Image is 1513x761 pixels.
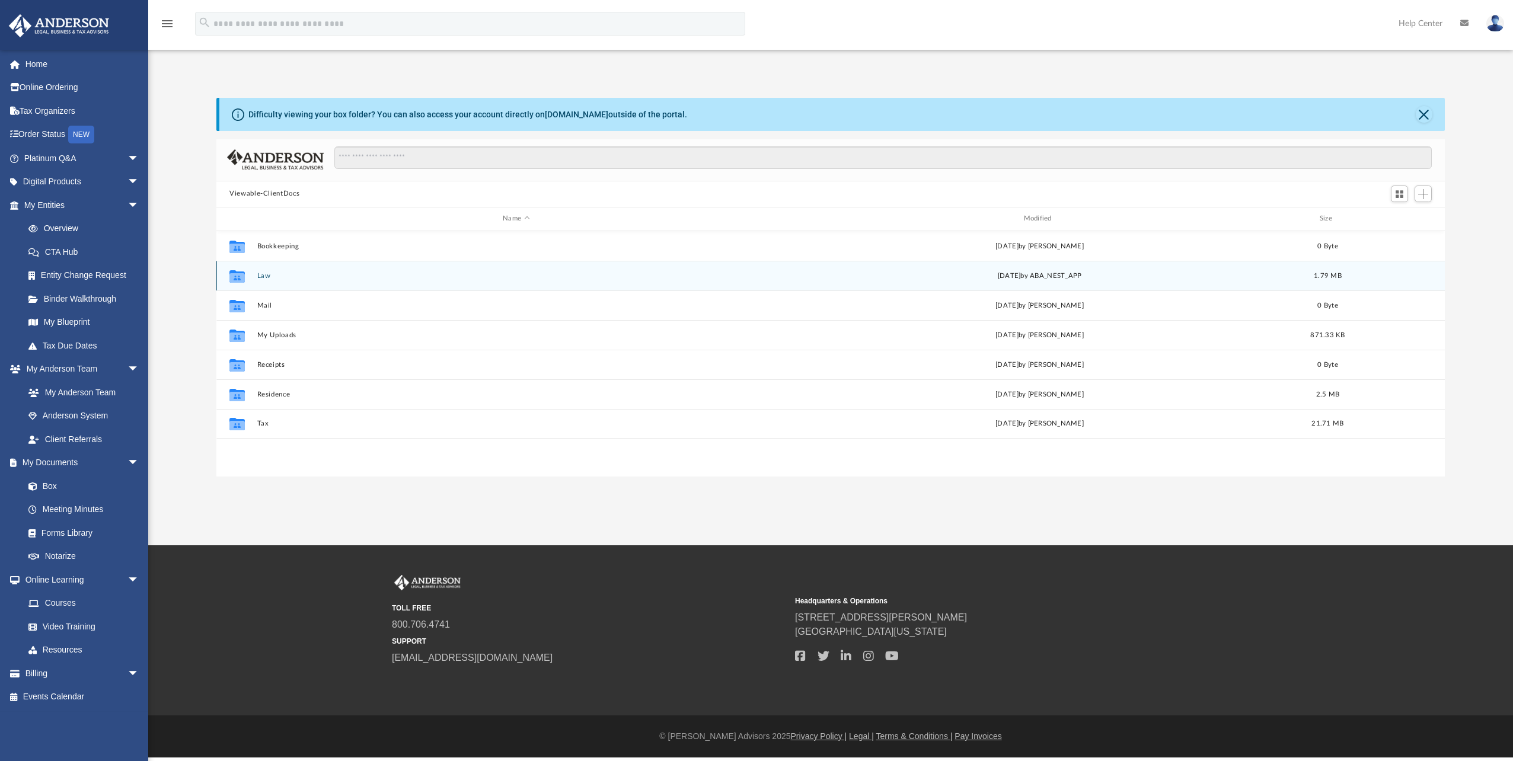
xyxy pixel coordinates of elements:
[1317,242,1338,249] span: 0 Byte
[127,451,151,475] span: arrow_drop_down
[392,636,787,647] small: SUPPORT
[127,146,151,171] span: arrow_drop_down
[392,603,787,613] small: TOLL FREE
[17,217,157,241] a: Overview
[1415,186,1432,202] button: Add
[8,123,157,147] a: Order StatusNEW
[8,357,151,381] a: My Anderson Teamarrow_drop_down
[8,146,157,170] a: Platinum Q&Aarrow_drop_down
[780,213,1299,224] div: Modified
[795,596,1190,606] small: Headquarters & Operations
[1314,272,1342,279] span: 1.79 MB
[1416,106,1432,123] button: Close
[781,359,1299,370] div: [DATE] by [PERSON_NAME]
[17,287,157,311] a: Binder Walkthrough
[791,731,847,741] a: Privacy Policy |
[1317,302,1338,308] span: 0 Byte
[795,626,947,637] a: [GEOGRAPHIC_DATA][US_STATE]
[781,270,1299,281] div: [DATE] by ABA_NEST_APP
[955,731,1001,741] a: Pay Invoices
[257,391,775,398] button: Residence
[257,331,775,339] button: My Uploads
[17,545,151,568] a: Notarize
[17,404,151,428] a: Anderson System
[160,23,174,31] a: menu
[334,146,1432,169] input: Search files and folders
[198,16,211,29] i: search
[8,52,157,76] a: Home
[781,389,1299,399] div: [DATE] by [PERSON_NAME]
[781,330,1299,340] div: [DATE] by [PERSON_NAME]
[1391,186,1409,202] button: Switch to Grid View
[8,451,151,475] a: My Documentsarrow_drop_down
[257,420,775,427] button: Tax
[1304,213,1352,224] div: Size
[216,231,1445,477] div: grid
[17,615,145,638] a: Video Training
[8,661,157,685] a: Billingarrow_drop_down
[17,264,157,287] a: Entity Change Request
[781,300,1299,311] div: [DATE] by [PERSON_NAME]
[257,213,775,224] div: Name
[17,498,151,522] a: Meeting Minutes
[876,731,953,741] a: Terms & Conditions |
[17,591,151,615] a: Courses
[17,427,151,451] a: Client Referrals
[127,170,151,194] span: arrow_drop_down
[17,521,145,545] a: Forms Library
[781,241,1299,251] div: [DATE] by [PERSON_NAME]
[127,568,151,592] span: arrow_drop_down
[127,661,151,686] span: arrow_drop_down
[68,126,94,143] div: NEW
[148,730,1513,743] div: © [PERSON_NAME] Advisors 2025
[8,568,151,591] a: Online Learningarrow_drop_down
[8,76,157,100] a: Online Ordering
[17,240,157,264] a: CTA Hub
[17,334,157,357] a: Tax Due Dates
[229,188,299,199] button: Viewable-ClientDocs
[781,418,1299,429] div: [DATE] by [PERSON_NAME]
[257,302,775,309] button: Mail
[8,193,157,217] a: My Entitiesarrow_drop_down
[17,380,145,404] a: My Anderson Team
[127,193,151,218] span: arrow_drop_down
[8,170,157,194] a: Digital Productsarrow_drop_down
[222,213,251,224] div: id
[8,685,157,709] a: Events Calendar
[1316,391,1340,397] span: 2.5 MB
[1356,213,1439,224] div: id
[545,110,608,119] a: [DOMAIN_NAME]
[8,99,157,123] a: Tax Organizers
[17,311,151,334] a: My Blueprint
[257,361,775,369] button: Receipts
[849,731,874,741] a: Legal |
[1317,361,1338,367] span: 0 Byte
[17,474,145,498] a: Box
[127,357,151,382] span: arrow_drop_down
[392,575,463,590] img: Anderson Advisors Platinum Portal
[1486,15,1504,32] img: User Pic
[160,17,174,31] i: menu
[257,242,775,250] button: Bookkeeping
[17,638,151,662] a: Resources
[248,108,687,121] div: Difficulty viewing your box folder? You can also access your account directly on outside of the p...
[795,612,967,622] a: [STREET_ADDRESS][PERSON_NAME]
[257,272,775,280] button: Law
[1312,420,1344,427] span: 21.71 MB
[392,619,450,629] a: 800.706.4741
[1310,331,1345,338] span: 871.33 KB
[5,14,113,37] img: Anderson Advisors Platinum Portal
[392,653,553,663] a: [EMAIL_ADDRESS][DOMAIN_NAME]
